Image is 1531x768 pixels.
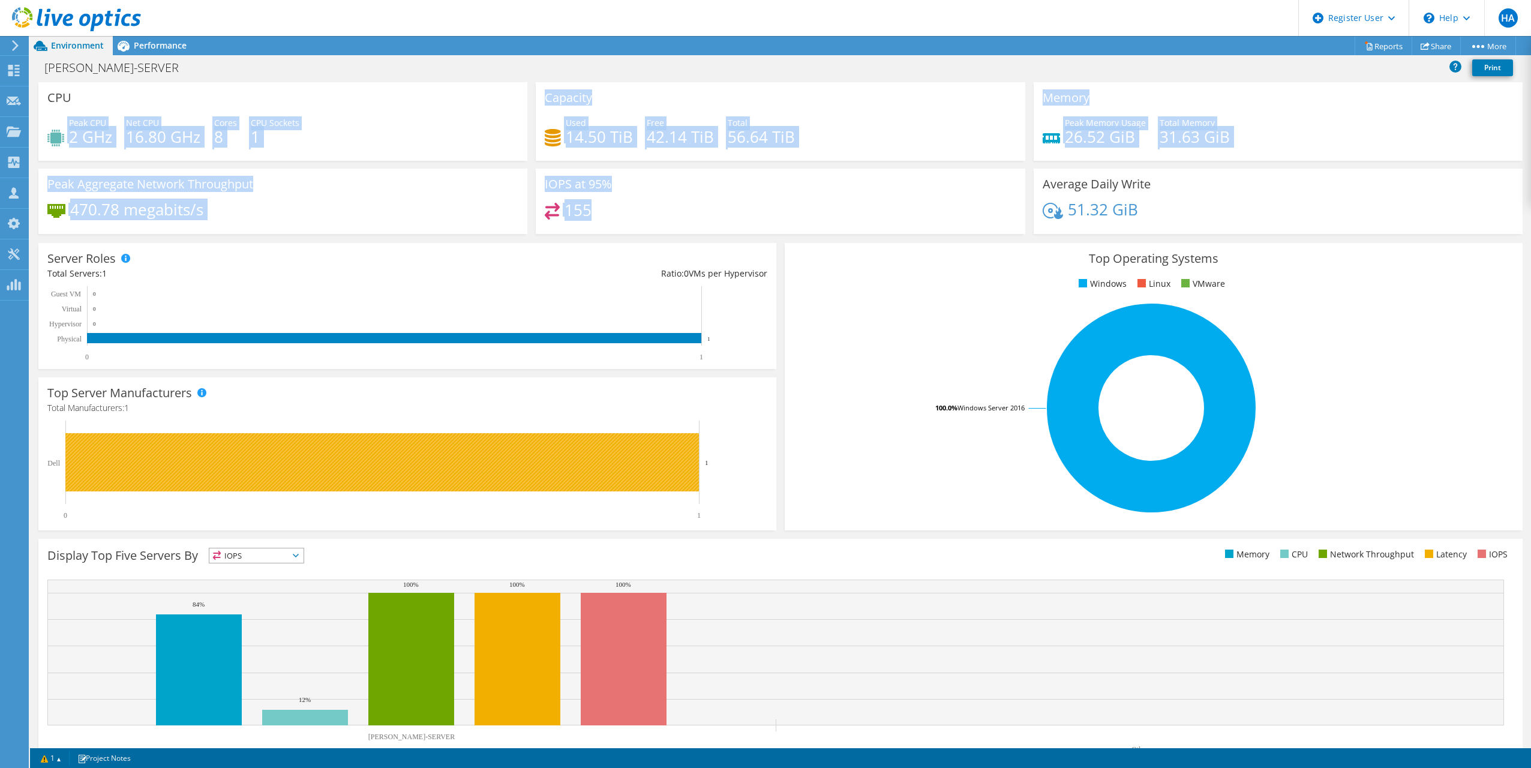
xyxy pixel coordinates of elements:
text: Hypervisor [49,320,82,328]
span: Peak Memory Usage [1065,117,1146,128]
text: 12% [299,696,311,703]
text: [PERSON_NAME]-SERVER [368,733,455,741]
h4: 31.63 GiB [1160,130,1230,143]
li: Network Throughput [1316,548,1414,561]
h4: 56.64 TiB [728,130,795,143]
span: Cores [214,117,237,128]
h4: 2 GHz [69,130,112,143]
h3: CPU [47,91,71,104]
h3: Capacity [545,91,592,104]
h3: Server Roles [47,252,116,265]
h3: Average Daily Write [1043,178,1151,191]
text: 1 [697,511,701,520]
text: 0 [93,291,96,297]
h4: 155 [565,203,592,217]
h4: 14.50 TiB [566,130,633,143]
span: Total Memory [1160,117,1215,128]
tspan: Windows Server 2016 [957,403,1025,412]
li: VMware [1178,277,1225,290]
span: Used [566,117,586,128]
h4: 42.14 TiB [647,130,714,143]
a: 1 [32,751,70,766]
li: Linux [1134,277,1170,290]
span: 1 [124,402,129,413]
li: CPU [1277,548,1308,561]
text: 0 [93,321,96,327]
div: Total Servers: [47,267,407,280]
h4: Total Manufacturers: [47,401,767,415]
text: 0 [85,353,89,361]
h3: IOPS at 95% [545,178,612,191]
text: Guest VM [51,290,81,298]
span: Performance [134,40,187,51]
span: 1 [102,268,107,279]
a: Print [1472,59,1513,76]
span: CPU Sockets [251,117,299,128]
span: Total [728,117,748,128]
text: 1 [705,459,709,466]
span: Peak CPU [69,117,106,128]
text: 84% [193,601,205,608]
span: IOPS [209,548,304,563]
text: 0 [93,306,96,312]
h4: 8 [214,130,237,143]
a: Reports [1355,37,1412,55]
span: 0 [684,268,689,279]
li: IOPS [1475,548,1508,561]
h4: 1 [251,130,299,143]
div: Ratio: VMs per Hypervisor [407,267,767,280]
span: HA [1499,8,1518,28]
a: More [1460,37,1516,55]
tspan: 100.0% [935,403,957,412]
svg: \n [1424,13,1434,23]
text: 100% [509,581,525,588]
li: Windows [1076,277,1127,290]
h1: [PERSON_NAME]-SERVER [39,61,197,74]
span: Environment [51,40,104,51]
text: 1 [707,336,710,342]
text: 0 [64,511,67,520]
text: Physical [57,335,82,343]
a: Project Notes [69,751,139,766]
text: 100% [616,581,631,588]
h3: Top Server Manufacturers [47,386,192,400]
text: Virtual [62,305,82,313]
text: 1 [700,353,703,361]
li: Latency [1422,548,1467,561]
h3: Peak Aggregate Network Throughput [47,178,253,191]
h4: 16.80 GHz [126,130,200,143]
text: Dell [47,459,60,467]
h3: Memory [1043,91,1089,104]
h4: 26.52 GiB [1065,130,1146,143]
h4: 51.32 GiB [1068,203,1138,216]
h3: Top Operating Systems [794,252,1514,265]
span: Free [647,117,664,128]
a: Share [1412,37,1461,55]
text: Other [1131,745,1148,754]
h4: 470.78 megabits/s [70,203,203,216]
text: 100% [403,581,419,588]
li: Memory [1222,548,1269,561]
span: Net CPU [126,117,159,128]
